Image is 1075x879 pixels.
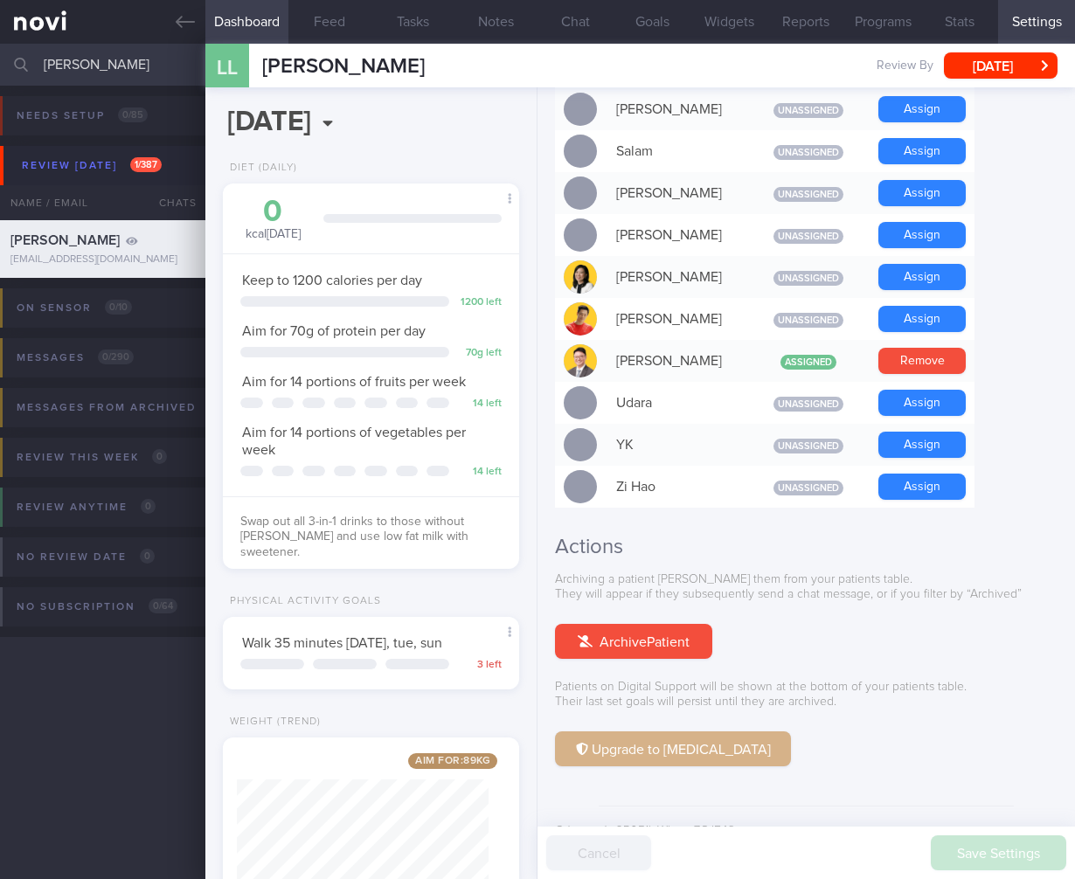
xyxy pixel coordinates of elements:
[458,296,502,309] div: 1200 left
[118,107,148,122] span: 0 / 85
[105,300,132,315] span: 0 / 10
[944,52,1058,79] button: [DATE]
[773,397,843,412] span: Unassigned
[607,134,747,169] div: Salam
[12,595,182,619] div: No subscription
[12,296,136,320] div: On sensor
[773,271,843,286] span: Unassigned
[555,731,791,766] button: Upgrade to [MEDICAL_DATA]
[878,180,966,206] button: Assign
[773,103,843,118] span: Unassigned
[555,534,1058,560] h2: Actions
[141,499,156,514] span: 0
[242,426,466,457] span: Aim for 14 portions of vegetables per week
[607,427,747,462] div: YK
[878,138,966,164] button: Assign
[12,104,152,128] div: Needs setup
[240,197,306,243] div: kcal [DATE]
[773,187,843,202] span: Unassigned
[458,398,502,411] div: 14 left
[12,495,160,519] div: Review anytime
[458,659,502,672] div: 3 left
[607,301,747,336] div: [PERSON_NAME]
[555,572,1058,603] p: Archiving a patient [PERSON_NAME] them from your patients table. They will appear if they subsequ...
[878,432,966,458] button: Assign
[242,273,422,287] span: Keep to 1200 calories per day
[194,33,260,100] div: LL
[878,348,966,374] button: Remove
[773,439,843,453] span: Unassigned
[773,229,843,244] span: Unassigned
[12,446,171,469] div: Review this week
[773,145,843,160] span: Unassigned
[240,516,468,558] span: Swap out all 3-in-1 drinks to those without [PERSON_NAME] and use low fat milk with sweetener.
[555,680,1058,710] p: Patients on Digital Support will be shown at the bottom of your patients table. Their last set go...
[877,59,933,74] span: Review By
[242,636,442,650] span: Walk 35 minutes [DATE], tue, sun
[242,324,426,338] span: Aim for 70g of protein per day
[607,469,747,504] div: Zi Hao
[878,390,966,416] button: Assign
[130,157,162,172] span: 1 / 387
[555,624,712,659] button: ArchivePatient
[135,185,205,220] div: Chats
[12,545,159,569] div: No review date
[17,154,166,177] div: Review [DATE]
[240,197,306,227] div: 0
[878,474,966,500] button: Assign
[408,753,497,769] span: Aim for: 89 kg
[12,346,138,370] div: Messages
[223,595,381,608] div: Physical Activity Goals
[262,56,425,77] span: [PERSON_NAME]
[555,824,1058,840] div: QJmeueJiy3R051lzWkopy7CrIF42
[10,233,120,247] span: [PERSON_NAME]
[607,176,747,211] div: [PERSON_NAME]
[607,92,747,127] div: [PERSON_NAME]
[458,347,502,360] div: 70 g left
[223,162,297,175] div: Diet (Daily)
[780,355,836,370] span: Assigned
[140,549,155,564] span: 0
[878,306,966,332] button: Assign
[12,396,229,419] div: Messages from Archived
[10,253,195,266] div: [EMAIL_ADDRESS][DOMAIN_NAME]
[242,375,466,389] span: Aim for 14 portions of fruits per week
[149,599,177,613] span: 0 / 64
[878,264,966,290] button: Assign
[878,96,966,122] button: Assign
[607,343,747,378] div: [PERSON_NAME]
[152,449,167,464] span: 0
[773,313,843,328] span: Unassigned
[458,466,502,479] div: 14 left
[607,260,747,294] div: [PERSON_NAME]
[878,222,966,248] button: Assign
[773,481,843,495] span: Unassigned
[98,350,134,364] span: 0 / 290
[607,385,747,420] div: Udara
[223,716,321,729] div: Weight (Trend)
[607,218,747,253] div: [PERSON_NAME]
